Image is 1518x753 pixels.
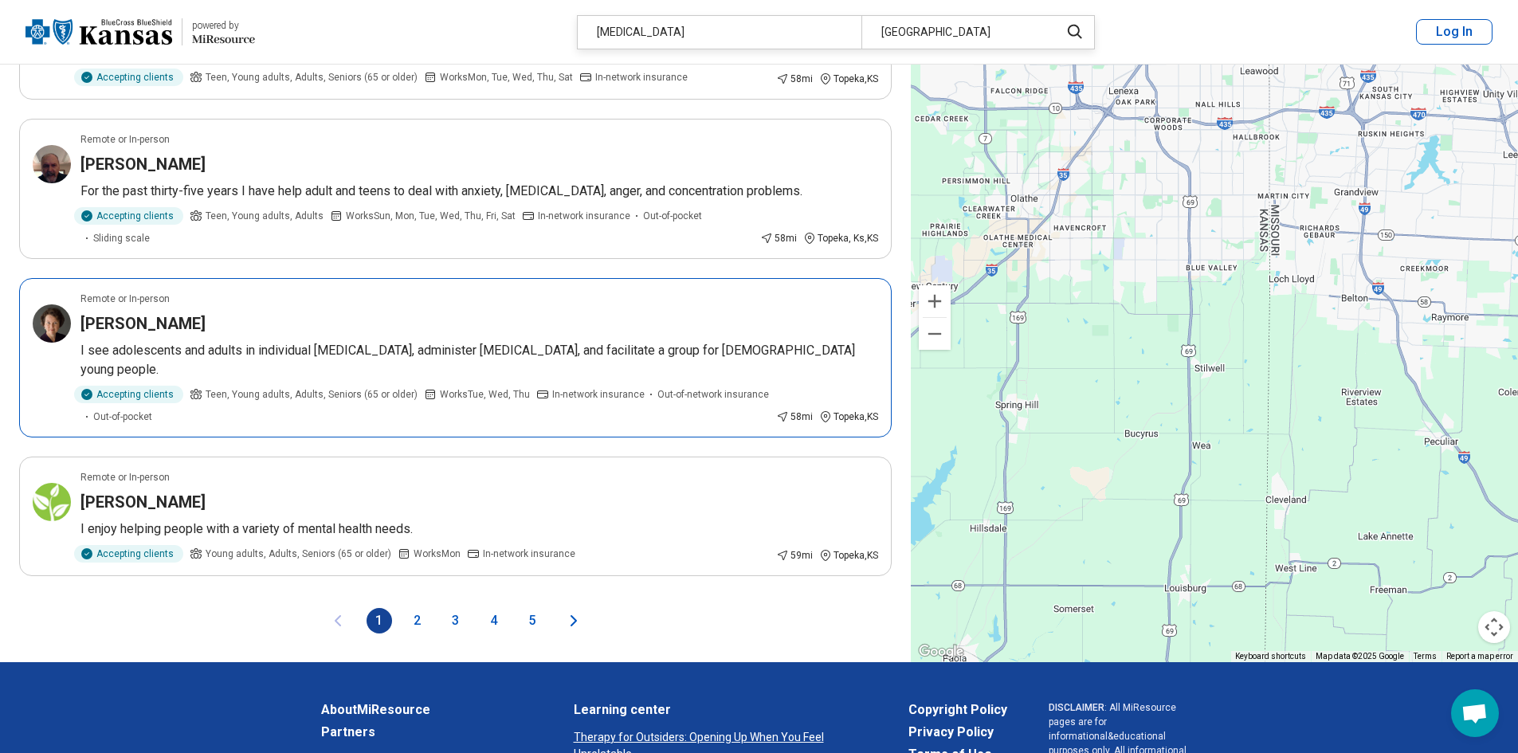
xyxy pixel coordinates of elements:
[1416,19,1493,45] button: Log In
[192,18,255,33] div: powered by
[915,641,967,662] img: Google
[803,231,878,245] div: Topeka, Ks , KS
[328,608,347,633] button: Previous page
[443,608,469,633] button: 3
[483,547,575,561] span: In-network insurance
[440,387,530,402] span: Works Tue, Wed, Thu
[74,545,183,563] div: Accepting clients
[776,72,813,86] div: 58 mi
[80,153,206,175] h3: [PERSON_NAME]
[819,548,878,563] div: Topeka , KS
[321,700,532,720] a: AboutMiResource
[206,209,324,223] span: Teen, Young adults, Adults
[74,207,183,225] div: Accepting clients
[414,547,461,561] span: Works Mon
[93,410,152,424] span: Out-of-pocket
[776,410,813,424] div: 58 mi
[1414,652,1437,661] a: Terms (opens in new tab)
[819,410,878,424] div: Topeka , KS
[1446,652,1513,661] a: Report a map error
[574,700,867,720] a: Learning center
[915,641,967,662] a: Open this area in Google Maps (opens a new window)
[25,13,255,51] a: Blue Cross Blue Shield Kansaspowered by
[346,209,516,223] span: Works Sun, Mon, Tue, Wed, Thu, Fri, Sat
[760,231,797,245] div: 58 mi
[564,608,583,633] button: Next page
[595,70,688,84] span: In-network insurance
[80,520,878,539] p: I enjoy helping people with a variety of mental health needs.
[481,608,507,633] button: 4
[919,285,951,317] button: Zoom in
[819,72,878,86] div: Topeka , KS
[321,723,532,742] a: Partners
[1478,611,1510,643] button: Map camera controls
[657,387,769,402] span: Out-of-network insurance
[405,608,430,633] button: 2
[206,387,418,402] span: Teen, Young adults, Adults, Seniors (65 or older)
[367,608,392,633] button: 1
[643,209,702,223] span: Out-of-pocket
[1451,689,1499,737] div: Open chat
[80,491,206,513] h3: [PERSON_NAME]
[908,700,1007,720] a: Copyright Policy
[919,318,951,350] button: Zoom out
[538,209,630,223] span: In-network insurance
[74,69,183,86] div: Accepting clients
[93,231,150,245] span: Sliding scale
[578,16,861,49] div: [MEDICAL_DATA]
[80,132,170,147] p: Remote or In-person
[206,547,391,561] span: Young adults, Adults, Seniors (65 or older)
[861,16,1050,49] div: [GEOGRAPHIC_DATA]
[80,341,878,379] p: I see adolescents and adults in individual [MEDICAL_DATA], administer [MEDICAL_DATA], and facilit...
[1316,652,1404,661] span: Map data ©2025 Google
[1235,651,1306,662] button: Keyboard shortcuts
[80,292,170,306] p: Remote or In-person
[74,386,183,403] div: Accepting clients
[80,182,878,201] p: For the past thirty-five years I have help adult and teens to deal with anxiety, [MEDICAL_DATA], ...
[908,723,1007,742] a: Privacy Policy
[206,70,418,84] span: Teen, Young adults, Adults, Seniors (65 or older)
[776,548,813,563] div: 59 mi
[440,70,573,84] span: Works Mon, Tue, Wed, Thu, Sat
[520,608,545,633] button: 5
[25,13,172,51] img: Blue Cross Blue Shield Kansas
[80,312,206,335] h3: [PERSON_NAME]
[1049,702,1104,713] span: DISCLAIMER
[80,470,170,484] p: Remote or In-person
[552,387,645,402] span: In-network insurance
